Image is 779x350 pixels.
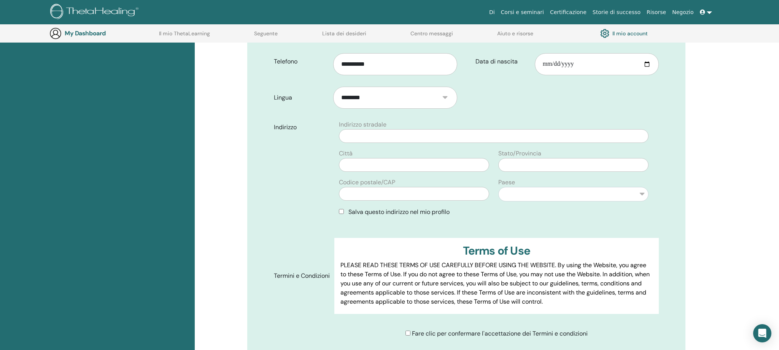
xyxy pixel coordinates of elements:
a: Corsi e seminari [498,5,547,19]
label: Codice postale/CAP [339,178,395,187]
label: Indirizzo stradale [339,120,386,129]
a: Di [486,5,498,19]
a: Storie di successo [590,5,644,19]
img: generic-user-icon.jpg [49,27,62,40]
label: Stato/Provincia [498,149,541,158]
a: Lista dei desideri [322,30,366,43]
a: Il mio ThetaLearning [159,30,210,43]
span: Fare clic per confermare l'accettazione dei Termini e condizioni [412,329,588,337]
h3: Terms of Use [340,244,653,258]
img: cog.svg [600,27,609,40]
a: Risorse [644,5,669,19]
a: Negozio [669,5,696,19]
span: Salva questo indirizzo nel mio profilo [348,208,450,216]
div: Open Intercom Messenger [753,324,771,342]
label: Telefono [268,54,333,69]
a: Il mio account [600,27,648,40]
a: Aiuto e risorse [497,30,533,43]
label: Paese [498,178,515,187]
p: PLEASE READ THESE TERMS OF USE CAREFULLY BEFORE USING THE WEBSITE. By using the Website, you agre... [340,261,653,306]
label: Data di nascita [470,54,535,69]
h3: My Dashboard [65,30,141,37]
a: Centro messaggi [410,30,453,43]
a: Certificazione [547,5,590,19]
label: Indirizzo [268,120,334,135]
label: Lingua [268,90,333,105]
label: Termini e Condizioni [268,269,334,283]
label: Città [339,149,353,158]
img: logo.png [50,4,141,21]
a: Seguente [254,30,278,43]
